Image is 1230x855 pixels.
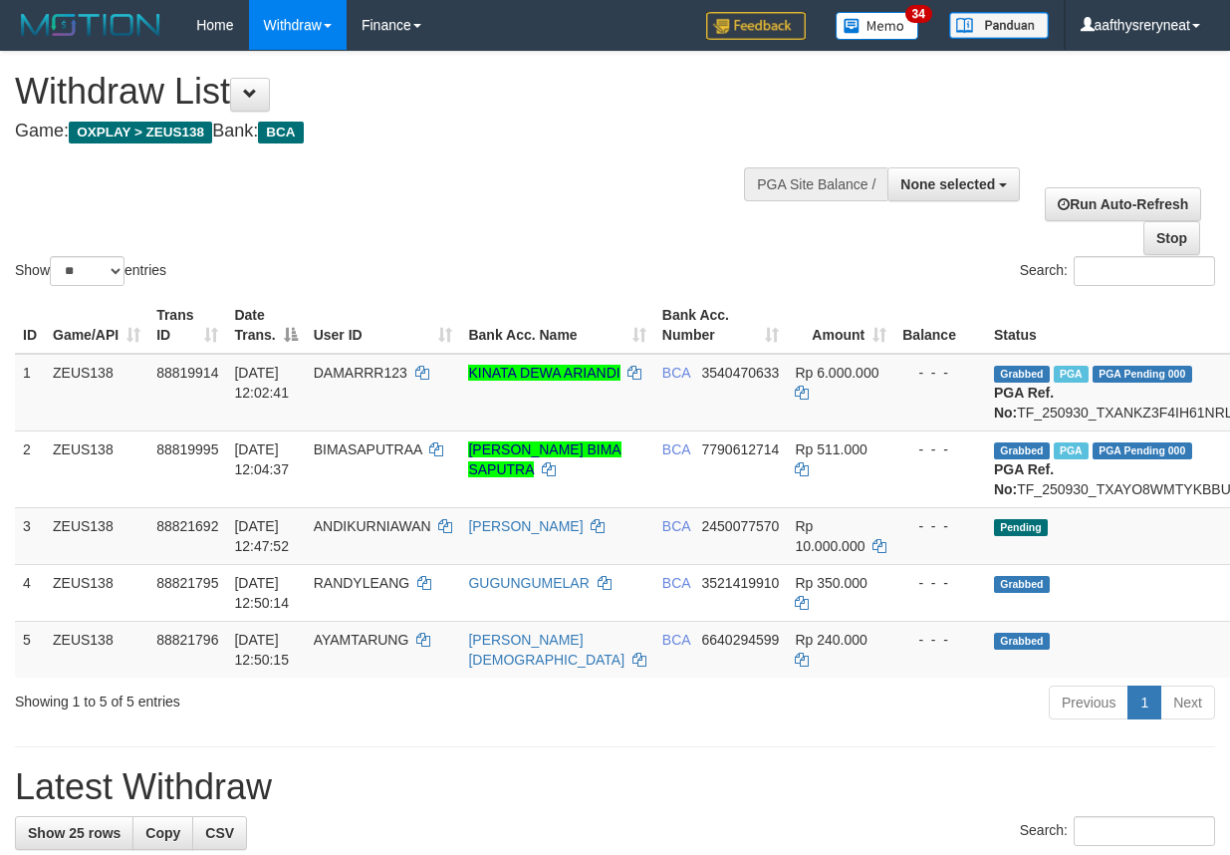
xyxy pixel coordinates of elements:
span: DAMARRR123 [314,365,407,381]
div: - - - [902,516,978,536]
td: ZEUS138 [45,564,148,621]
span: Grabbed [994,633,1050,650]
span: RANDYLEANG [314,575,409,591]
select: Showentries [50,256,124,286]
span: Copy 3540470633 to clipboard [702,365,780,381]
b: PGA Ref. No: [994,385,1054,421]
th: Bank Acc. Name: activate to sort column ascending [460,297,653,354]
a: KINATA DEWA ARIANDI [468,365,619,381]
a: 1 [1127,686,1161,719]
span: [DATE] 12:47:52 [234,518,289,554]
span: AYAMTARUNG [314,632,409,648]
span: 88821796 [156,632,218,648]
span: 88819995 [156,441,218,457]
td: 1 [15,354,45,431]
div: - - - [902,630,978,650]
td: ZEUS138 [45,507,148,564]
th: ID [15,297,45,354]
td: 5 [15,621,45,678]
b: PGA Ref. No: [994,461,1054,497]
span: [DATE] 12:50:15 [234,632,289,668]
span: Marked by aafsolysreylen [1054,442,1089,459]
div: - - - [902,573,978,593]
span: BCA [662,518,690,534]
img: Feedback.jpg [706,12,806,40]
span: Rp 6.000.000 [795,365,878,381]
label: Show entries [15,256,166,286]
span: ANDIKURNIAWAN [314,518,431,534]
span: PGA Pending [1093,366,1192,383]
span: OXPLAY > ZEUS138 [69,122,212,143]
span: [DATE] 12:04:37 [234,441,289,477]
div: - - - [902,363,978,383]
span: [DATE] 12:50:14 [234,575,289,611]
h1: Latest Withdraw [15,767,1215,807]
td: 3 [15,507,45,564]
span: Copy 2450077570 to clipboard [702,518,780,534]
span: BCA [662,575,690,591]
div: Showing 1 to 5 of 5 entries [15,684,498,712]
th: User ID: activate to sort column ascending [306,297,461,354]
td: 2 [15,430,45,507]
input: Search: [1074,816,1215,846]
a: Previous [1049,686,1128,719]
span: BCA [662,632,690,648]
span: None selected [900,176,995,192]
a: Stop [1143,221,1200,255]
th: Trans ID: activate to sort column ascending [148,297,226,354]
span: BCA [662,441,690,457]
span: BCA [662,365,690,381]
img: MOTION_logo.png [15,10,166,40]
span: [DATE] 12:02:41 [234,365,289,401]
span: Copy 6640294599 to clipboard [702,632,780,648]
img: Button%20Memo.svg [836,12,919,40]
h1: Withdraw List [15,72,800,112]
span: Marked by aafsolysreylen [1054,366,1089,383]
span: Pending [994,519,1048,536]
span: Copy 3521419910 to clipboard [702,575,780,591]
span: Rp 240.000 [795,632,866,648]
span: 34 [905,5,932,23]
a: CSV [192,816,247,850]
a: Run Auto-Refresh [1045,187,1201,221]
th: Amount: activate to sort column ascending [787,297,894,354]
div: - - - [902,439,978,459]
div: PGA Site Balance / [744,167,887,201]
span: 88821692 [156,518,218,534]
label: Search: [1020,816,1215,846]
a: [PERSON_NAME] BIMA SAPUTRA [468,441,620,477]
h4: Game: Bank: [15,122,800,142]
td: ZEUS138 [45,621,148,678]
span: Copy 7790612714 to clipboard [702,441,780,457]
a: Copy [132,816,193,850]
td: ZEUS138 [45,430,148,507]
a: Next [1160,686,1215,719]
span: Grabbed [994,366,1050,383]
span: PGA Pending [1093,442,1192,459]
img: panduan.png [949,12,1049,39]
td: ZEUS138 [45,354,148,431]
th: Game/API: activate to sort column ascending [45,297,148,354]
a: Show 25 rows [15,816,133,850]
th: Date Trans.: activate to sort column descending [226,297,305,354]
span: Rp 10.000.000 [795,518,864,554]
label: Search: [1020,256,1215,286]
span: BCA [258,122,303,143]
span: Copy [145,825,180,841]
span: Rp 511.000 [795,441,866,457]
input: Search: [1074,256,1215,286]
a: GUGUNGUMELAR [468,575,589,591]
span: 88819914 [156,365,218,381]
th: Bank Acc. Number: activate to sort column ascending [654,297,788,354]
span: Show 25 rows [28,825,121,841]
button: None selected [887,167,1020,201]
span: CSV [205,825,234,841]
a: [PERSON_NAME][DEMOGRAPHIC_DATA] [468,632,624,668]
span: 88821795 [156,575,218,591]
td: 4 [15,564,45,621]
span: BIMASAPUTRAA [314,441,422,457]
span: Rp 350.000 [795,575,866,591]
span: Grabbed [994,442,1050,459]
th: Balance [894,297,986,354]
a: [PERSON_NAME] [468,518,583,534]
